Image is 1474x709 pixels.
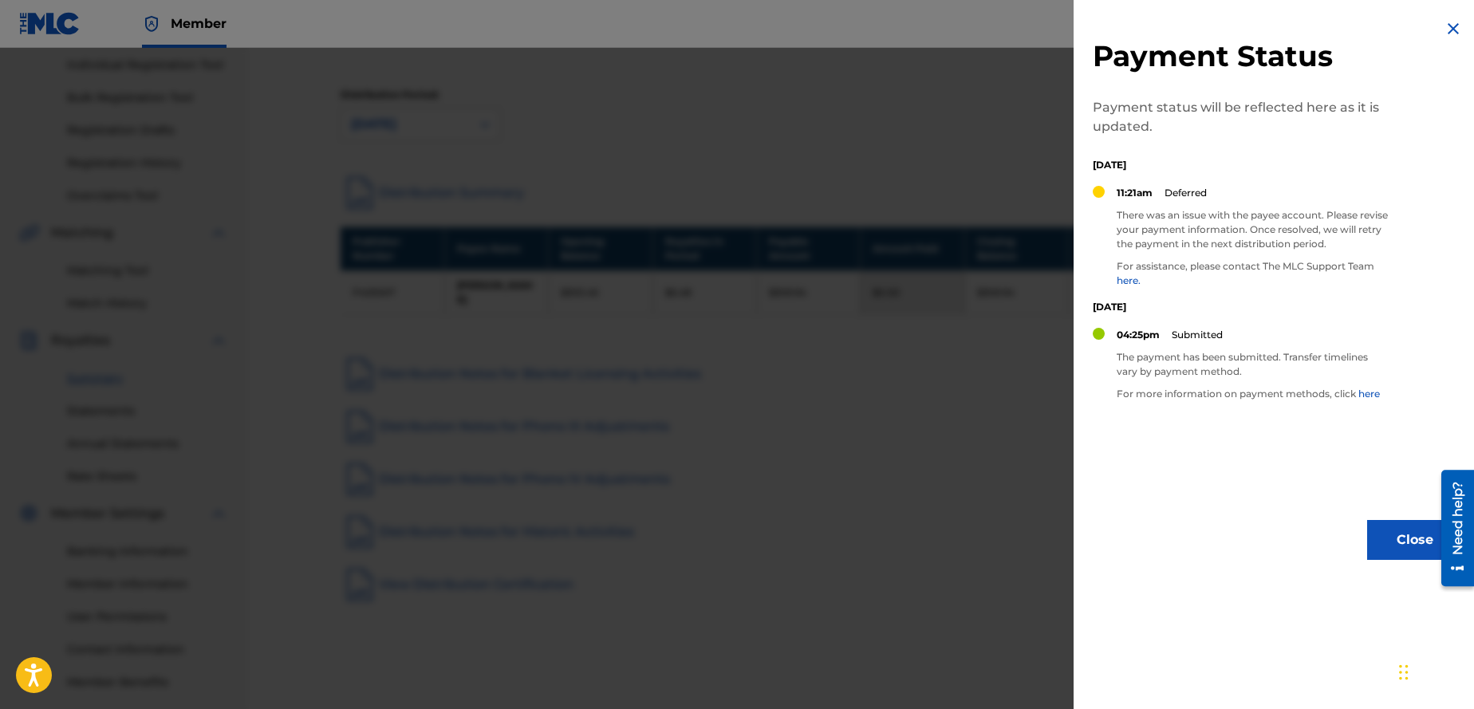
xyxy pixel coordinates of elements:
[1117,186,1153,200] p: 11:21am
[1117,259,1388,288] p: For assistance, please contact The MLC Support Team
[1358,388,1380,400] a: here
[1117,208,1388,251] p: There was an issue with the payee account. Please revise your payment information. Once resolved,...
[1117,350,1388,379] p: The payment has been submitted. Transfer timelines vary by payment method.
[1165,186,1207,200] p: Deferred
[1093,300,1388,314] p: [DATE]
[1117,274,1141,286] a: here.
[1117,328,1160,342] p: 04:25pm
[1394,632,1474,709] iframe: Chat Widget
[171,14,227,33] span: Member
[1367,520,1463,560] button: Close
[19,12,81,35] img: MLC Logo
[1117,387,1388,401] p: For more information on payment methods, click
[1093,98,1388,136] p: Payment status will be reflected here as it is updated.
[1399,648,1409,696] div: Drag
[1172,328,1223,342] p: Submitted
[1093,158,1388,172] p: [DATE]
[1429,464,1474,593] iframe: Resource Center
[142,14,161,33] img: Top Rightsholder
[1093,38,1388,74] h2: Payment Status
